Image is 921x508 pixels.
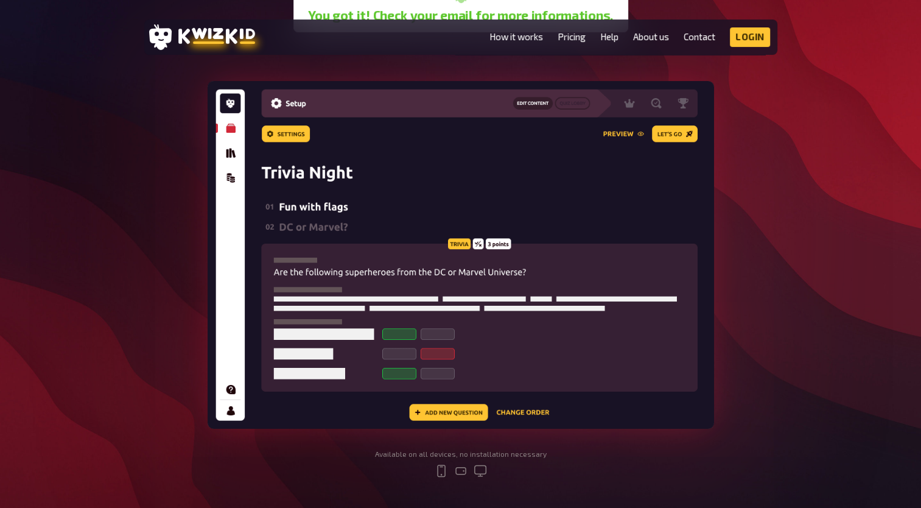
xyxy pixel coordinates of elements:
a: Login [730,27,770,47]
a: Contact [684,32,715,42]
b: You got it! Check your email for more informations. [308,8,613,23]
div: Available on all devices, no installation necessary [375,450,547,459]
svg: desktop [473,464,488,478]
a: Pricing [558,32,586,42]
svg: tablet [453,464,468,478]
a: How it works [489,32,543,42]
a: About us [633,32,669,42]
img: kwizkid [208,81,714,429]
a: Help [600,32,618,42]
svg: mobile [434,464,449,478]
